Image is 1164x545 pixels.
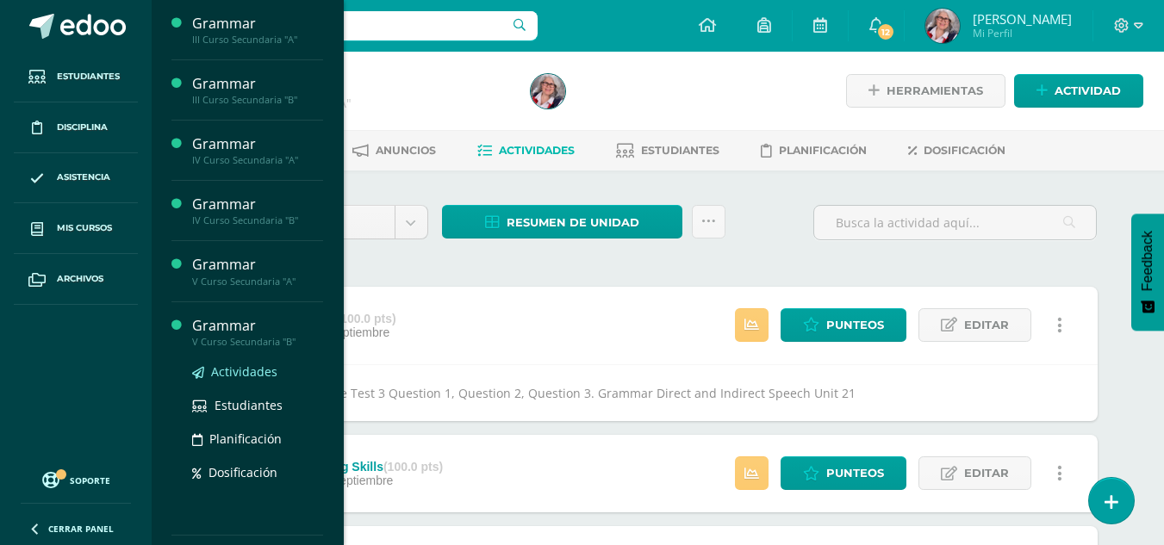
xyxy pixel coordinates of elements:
[531,74,565,108] img: d15f609fbe877e890c67bc9977e491b7.png
[507,207,639,238] span: Resumen de unidad
[826,457,884,489] span: Punteos
[192,214,323,226] div: IV Curso Secundaria "B"
[57,221,112,235] span: Mis cursos
[57,70,120,84] span: Estudiantes
[57,121,108,134] span: Disciplina
[192,14,323,34] div: Grammar
[192,255,323,275] div: Grammar
[211,363,277,380] span: Actividades
[298,474,394,487] span: 05 de Septiembre
[352,137,436,164] a: Anuncios
[781,308,906,342] a: Punteos
[48,523,114,535] span: Cerrar panel
[336,312,395,325] strong: (100.0 pts)
[192,336,323,348] div: V Curso Secundaria "B"
[876,22,895,41] span: 12
[925,9,960,43] img: d15f609fbe877e890c67bc9977e491b7.png
[57,272,103,286] span: Archivos
[887,75,983,107] span: Herramientas
[192,14,323,46] a: GrammarIII Curso Secundaria "A"
[192,154,323,166] div: IV Curso Secundaria "A"
[376,144,436,157] span: Anuncios
[973,26,1072,40] span: Mi Perfil
[442,205,682,238] a: Resumen de unidad
[14,254,138,305] a: Archivos
[192,94,323,106] div: III Curso Secundaria "B"
[14,153,138,204] a: Asistencia
[219,364,1098,421] div: TOEFL Complete Test 3 Question 1, Question 2, Question 3. Grammar Direct and Indirect Speech Unit 21
[1014,74,1143,108] a: Actividad
[217,95,510,111] div: V Curso Secundaria 'A'
[1055,75,1121,107] span: Actividad
[21,468,131,491] a: Soporte
[217,71,510,95] h1: Grammar
[14,102,138,153] a: Disciplina
[192,316,323,348] a: GrammarV Curso Secundaria "B"
[383,460,443,474] strong: (100.0 pts)
[14,52,138,102] a: Estudiantes
[192,395,323,415] a: Estudiantes
[192,74,323,106] a: GrammarIII Curso Secundaria "B"
[209,464,277,480] span: Dosificación
[1140,231,1155,291] span: Feedback
[924,144,1005,157] span: Dosificación
[192,134,323,154] div: Grammar
[192,195,323,214] div: Grammar
[70,474,110,486] span: Soporte
[192,362,323,381] a: Actividades
[779,144,867,157] span: Planificación
[192,34,323,46] div: III Curso Secundaria "A"
[163,11,538,40] input: Busca un usuario...
[192,74,323,94] div: Grammar
[192,134,323,166] a: GrammarIV Curso Secundaria "A"
[192,462,323,482] a: Dosificación
[908,137,1005,164] a: Dosificación
[616,137,719,164] a: Estudiantes
[973,10,1072,28] span: [PERSON_NAME]
[826,309,884,341] span: Punteos
[209,430,282,447] span: Planificación
[499,144,575,157] span: Actividades
[964,309,1009,341] span: Editar
[761,137,867,164] a: Planificación
[814,206,1096,239] input: Busca la actividad aquí...
[14,203,138,254] a: Mis cursos
[215,397,283,413] span: Estudiantes
[964,457,1009,489] span: Editar
[192,255,323,287] a: GrammarV Curso Secundaria "A"
[57,170,110,184] span: Asistencia
[846,74,1005,108] a: Herramientas
[192,429,323,449] a: Planificación
[477,137,575,164] a: Actividades
[781,456,906,490] a: Punteos
[1131,214,1164,331] button: Feedback - Mostrar encuesta
[641,144,719,157] span: Estudiantes
[192,316,323,336] div: Grammar
[192,195,323,226] a: GrammarIV Curso Secundaria "B"
[192,276,323,288] div: V Curso Secundaria "A"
